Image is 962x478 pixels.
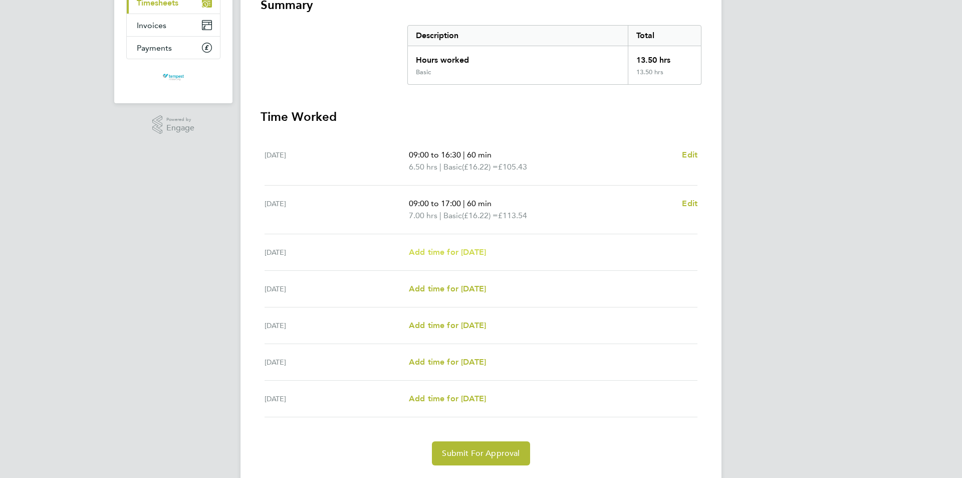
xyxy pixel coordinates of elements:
[409,393,486,405] a: Add time for [DATE]
[409,284,486,293] span: Add time for [DATE]
[126,69,220,85] a: Go to home page
[409,150,461,160] span: 09:00 to 16:30
[409,211,437,220] span: 7.00 hrs
[409,246,486,258] a: Add time for [DATE]
[407,25,701,85] div: Summary
[409,247,486,257] span: Add time for [DATE]
[265,246,409,258] div: [DATE]
[682,199,697,208] span: Edit
[439,211,441,220] span: |
[409,356,486,368] a: Add time for [DATE]
[408,46,628,68] div: Hours worked
[409,199,461,208] span: 09:00 to 17:00
[628,46,701,68] div: 13.50 hrs
[265,283,409,295] div: [DATE]
[265,356,409,368] div: [DATE]
[682,150,697,160] span: Edit
[443,210,462,222] span: Basic
[439,162,441,172] span: |
[127,14,220,36] a: Invoices
[628,68,701,84] div: 13.50 hrs
[166,115,194,124] span: Powered by
[409,321,486,330] span: Add time for [DATE]
[409,320,486,332] a: Add time for [DATE]
[432,441,530,465] button: Submit For Approval
[682,149,697,161] a: Edit
[261,109,701,125] h3: Time Worked
[408,26,628,46] div: Description
[463,150,465,160] span: |
[682,198,697,210] a: Edit
[409,394,486,403] span: Add time for [DATE]
[409,357,486,367] span: Add time for [DATE]
[409,162,437,172] span: 6.50 hrs
[265,198,409,222] div: [DATE]
[162,69,184,85] img: tempestresourcing-logo-retina.png
[498,211,527,220] span: £113.54
[463,199,465,208] span: |
[442,448,520,458] span: Submit For Approval
[443,161,462,173] span: Basic
[628,26,701,46] div: Total
[498,162,527,172] span: £105.43
[462,162,498,172] span: (£16.22) =
[467,199,492,208] span: 60 min
[127,37,220,59] a: Payments
[467,150,492,160] span: 60 min
[137,21,166,30] span: Invoices
[409,283,486,295] a: Add time for [DATE]
[137,43,172,53] span: Payments
[416,68,431,76] div: Basic
[265,393,409,405] div: [DATE]
[265,320,409,332] div: [DATE]
[265,149,409,173] div: [DATE]
[462,211,498,220] span: (£16.22) =
[166,124,194,132] span: Engage
[152,115,195,134] a: Powered byEngage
